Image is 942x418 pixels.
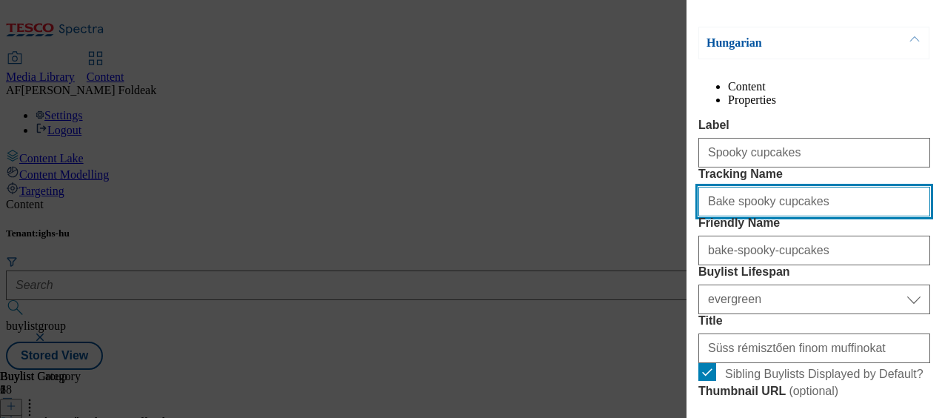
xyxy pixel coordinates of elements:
[698,119,930,132] label: Label
[698,187,930,216] input: Enter Tracking Name
[698,265,930,279] label: Buylist Lifespan
[698,216,930,230] label: Friendly Name
[698,236,930,265] input: Enter Friendly Name
[789,385,838,397] span: ( optional )
[698,334,930,363] input: Enter Title
[698,314,930,328] label: Title
[698,167,930,181] label: Tracking Name
[698,384,930,399] label: Thumbnail URL
[728,93,930,107] li: Properties
[706,36,862,50] p: Hungarian
[728,80,930,93] li: Content
[725,368,923,381] span: Sibling Buylists Displayed by Default?
[698,138,930,167] input: Enter Label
